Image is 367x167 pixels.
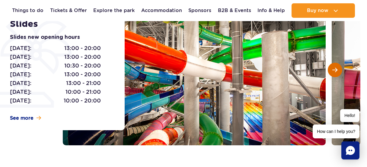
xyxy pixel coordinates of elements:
a: Accommodation [141,3,182,18]
span: [DATE]: [10,61,31,70]
h1: Slides [10,19,111,30]
span: Hello! [340,109,359,122]
span: [DATE]: [10,88,31,96]
span: 10:00 - 21:00 [65,88,101,96]
span: [DATE]: [10,53,31,61]
span: [DATE]: [10,44,31,52]
span: How can I help you? [313,124,359,138]
a: Explore the park [93,3,135,18]
span: See more [10,115,34,121]
span: [DATE]: [10,96,31,105]
a: Info & Help [257,3,285,18]
span: 10:30 - 20:00 [64,61,101,70]
span: 13:00 - 21:00 [66,79,101,87]
a: Tickets & Offer [50,3,87,18]
div: Chat [341,141,359,159]
button: Buy now [292,3,355,18]
button: Next slide [328,63,342,77]
span: [DATE]: [10,79,31,87]
a: Things to do [12,3,43,18]
span: 10:00 - 20:00 [64,96,101,105]
span: 13:00 - 20:00 [64,44,101,52]
span: [DATE]: [10,70,31,79]
a: See more [10,115,41,121]
a: B2B & Events [218,3,251,18]
span: 13:00 - 20:00 [64,70,101,79]
span: Buy now [307,8,328,13]
span: 13:00 - 20:00 [64,53,101,61]
p: Slides new opening hours [10,33,111,42]
a: Sponsors [188,3,211,18]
